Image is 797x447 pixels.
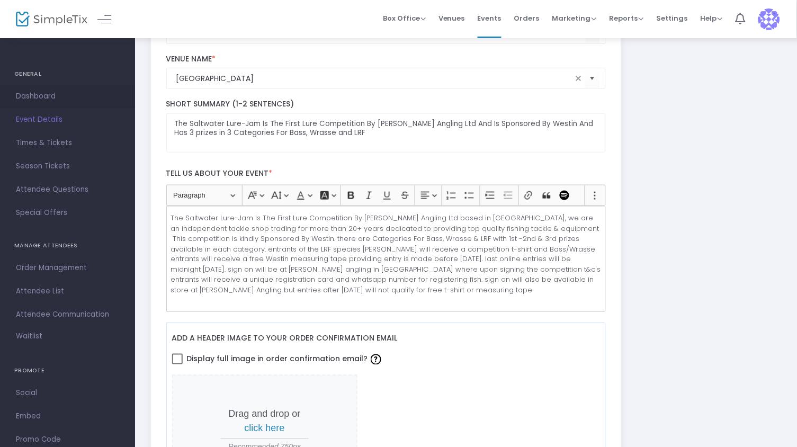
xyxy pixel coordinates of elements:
[552,13,597,23] span: Marketing
[16,433,119,446] span: Promo Code
[173,189,228,202] span: Paragraph
[187,350,384,368] span: Display full image in order confirmation email?
[166,185,606,206] div: Editor toolbar
[166,55,606,64] label: Venue Name
[14,235,121,256] h4: MANAGE ATTENDEES
[172,328,398,350] label: Add a header image to your order confirmation email
[16,159,119,173] span: Season Tickets
[438,5,465,32] span: Venues
[166,206,606,312] div: Rich Text Editor, main
[221,407,309,436] p: Drag and drop or
[701,13,723,23] span: Help
[16,90,119,103] span: Dashboard
[16,183,119,196] span: Attendee Questions
[371,354,381,365] img: question-mark
[585,68,600,90] button: Select
[168,187,240,204] button: Paragraph
[16,206,119,220] span: Special Offers
[176,73,572,84] input: Select Venue
[16,331,42,342] span: Waitlist
[16,113,119,127] span: Event Details
[171,213,601,296] p: The Saltwater Lure-Jam Is The First Lure Competition By [PERSON_NAME] Angling Ltd based in [GEOGR...
[16,386,119,400] span: Social
[161,163,611,185] label: Tell us about your event
[16,261,119,275] span: Order Management
[16,284,119,298] span: Attendee List
[14,360,121,381] h4: PROMOTE
[514,5,540,32] span: Orders
[14,64,121,85] h4: GENERAL
[383,13,426,23] span: Box Office
[16,409,119,423] span: Embed
[572,72,585,85] span: clear
[245,423,285,434] span: click here
[610,13,644,23] span: Reports
[478,5,502,32] span: Events
[16,308,119,321] span: Attendee Communication
[16,136,119,150] span: Times & Tickets
[166,99,294,109] span: Short Summary (1-2 Sentences)
[657,5,688,32] span: Settings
